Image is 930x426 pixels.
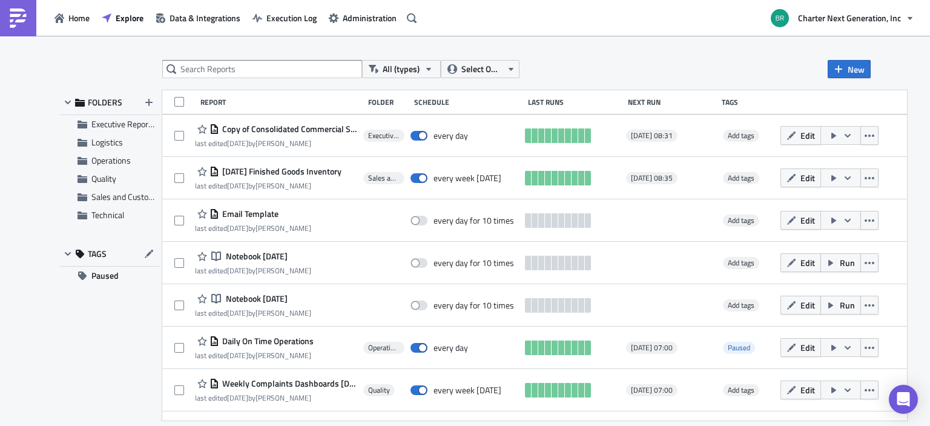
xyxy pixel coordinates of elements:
button: Home [48,8,96,27]
time: 2025-07-03T18:39:22Z [227,222,248,234]
div: last edited by [PERSON_NAME] [195,181,341,190]
div: every week on Monday [434,385,501,396]
span: New [848,63,865,76]
span: [DATE] 07:00 [631,385,673,395]
span: Paused [728,342,750,353]
span: Technical [91,208,124,221]
button: Data & Integrations [150,8,246,27]
div: every day [434,342,468,353]
span: Add tags [728,299,754,311]
span: Add tags [723,299,759,311]
span: Operations [91,154,131,167]
button: Edit [780,126,821,145]
span: Monday Finished Goods Inventory [219,166,341,177]
div: last edited by [PERSON_NAME] [195,393,358,402]
span: Sales and Customer Accounts [368,173,399,183]
span: Executive Reporting [91,118,162,130]
span: Add tags [728,215,754,226]
span: Charter Next Generation, Inc [798,12,901,24]
span: Edit [800,341,815,354]
span: Edit [800,299,815,311]
span: Run [840,256,855,269]
span: Add tags [728,172,754,184]
span: Daily On Time Operations [219,336,314,347]
time: 2025-07-03T18:40:59Z [227,180,248,191]
span: Quality [91,172,116,185]
span: Add tags [723,130,759,142]
span: Home [68,12,90,24]
button: Edit [780,381,821,399]
span: Add tags [728,384,754,396]
div: every day for 10 times [434,215,514,226]
div: last edited by [PERSON_NAME] [195,266,311,275]
span: Copy of Consolidated Commercial Summary - Daily [219,124,358,135]
button: Explore [96,8,150,27]
button: Charter Next Generation, Inc [763,5,921,32]
span: Email Template [219,208,279,219]
button: New [828,60,871,78]
div: Next Run [628,98,715,107]
span: Execution Log [266,12,317,24]
span: Logistics [91,136,123,148]
button: Run [820,253,861,272]
span: Explore [116,12,143,24]
span: Paused [91,267,119,285]
div: Schedule [414,98,522,107]
span: Edit [800,384,815,396]
span: [DATE] 07:00 [631,343,673,353]
img: Avatar [770,8,790,28]
button: Edit [780,296,821,315]
span: Add tags [728,257,754,268]
span: Paused [723,342,755,354]
button: Edit [780,338,821,357]
div: every week on Monday [434,173,501,184]
div: every day for 10 times [434,258,514,268]
div: last edited by [PERSON_NAME] [195,224,311,233]
span: [DATE] 08:35 [631,173,673,183]
div: every day [434,130,468,141]
span: Edit [800,256,815,269]
time: 2025-08-21T13:37:02Z [227,138,248,149]
button: Paused [59,267,159,285]
button: Execution Log [246,8,323,27]
span: Edit [800,129,815,142]
div: Open Intercom Messenger [889,385,918,414]
span: All (types) [383,62,420,76]
button: All (types) [362,60,441,78]
span: Sales and Customer Accounts [91,190,197,203]
button: Select Owner [441,60,519,78]
span: [DATE] 08:31 [631,131,673,141]
span: Notebook 2025-05-30 [223,293,288,304]
span: Add tags [723,215,759,227]
div: last edited by [PERSON_NAME] [195,351,314,360]
div: last edited by [PERSON_NAME] [195,139,358,148]
span: Data & Integrations [170,12,240,24]
div: Tags [722,98,776,107]
span: Operations [368,343,399,353]
div: Folder [368,98,409,107]
span: Quality [368,385,390,395]
button: Run [820,296,861,315]
div: Report [200,98,361,107]
button: Edit [780,168,821,187]
span: Select Owner [461,62,502,76]
time: 2025-07-07T19:40:26Z [227,392,248,404]
input: Search Reports [162,60,362,78]
span: Add tags [728,130,754,141]
div: every day for 10 times [434,300,514,311]
time: 2025-06-24T12:42:58Z [227,350,248,361]
button: Administration [323,8,403,27]
span: Edit [800,171,815,184]
button: Edit [780,253,821,272]
span: Notebook 2025-05-30 [223,251,288,262]
time: 2025-05-30T18:37:54Z [227,307,248,319]
span: FOLDERS [88,97,122,108]
time: 2025-05-30T19:53:16Z [227,265,248,276]
div: last edited by [PERSON_NAME] [195,308,311,318]
span: Edit [800,214,815,227]
span: Executive Reporting [368,131,399,141]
